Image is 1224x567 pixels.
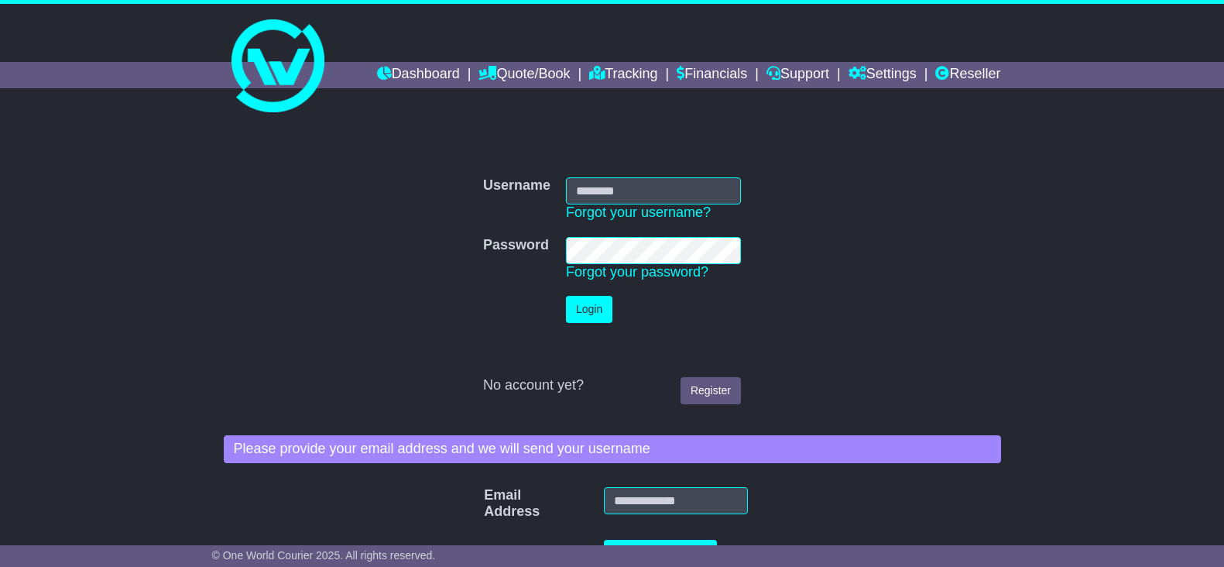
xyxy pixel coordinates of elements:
a: Forgot your password? [566,264,708,280]
span: © One World Courier 2025. All rights reserved. [212,549,436,562]
a: Forgot your username? [566,204,711,220]
a: Support [766,62,829,88]
div: Please provide your email address and we will send your username [224,435,1001,463]
a: Dashboard [377,62,460,88]
a: Settings [849,62,917,88]
label: Username [483,177,550,194]
label: Email Address [476,487,504,521]
a: Tracking [589,62,657,88]
label: Password [483,237,549,254]
a: Register [681,377,741,404]
a: Reseller [935,62,1000,88]
button: Recover Username [604,540,718,567]
a: Financials [677,62,747,88]
button: Login [566,296,612,323]
div: No account yet? [483,377,741,394]
a: Quote/Book [478,62,570,88]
